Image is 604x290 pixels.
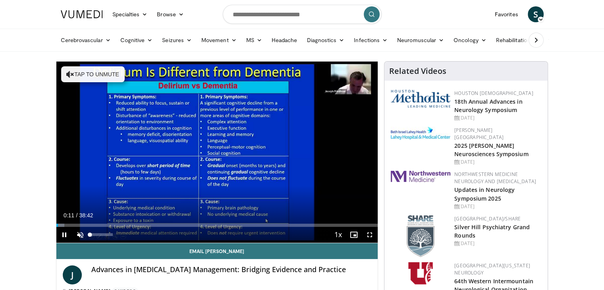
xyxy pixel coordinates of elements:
[330,227,346,243] button: Playback Rate
[454,159,541,166] div: [DATE]
[56,62,378,243] video-js: Video Player
[76,212,78,218] span: /
[362,227,378,243] button: Fullscreen
[528,6,544,22] a: S
[56,32,116,48] a: Cerebrovascular
[392,32,449,48] a: Neuromuscular
[349,32,392,48] a: Infections
[152,6,189,22] a: Browse
[454,215,521,222] a: [GEOGRAPHIC_DATA]/SHARE
[454,142,528,158] a: 2025 [PERSON_NAME] Neurosciences Symposium
[454,90,533,97] a: Houston [DEMOGRAPHIC_DATA]
[91,265,372,274] h4: Advances in [MEDICAL_DATA] Management: Bridging Evidence and Practice
[391,171,450,182] img: 2a462fb6-9365-492a-ac79-3166a6f924d8.png.150x105_q85_autocrop_double_scale_upscale_version-0.2.jpg
[391,127,450,140] img: e7977282-282c-4444-820d-7cc2733560fd.jpg.150x105_q85_autocrop_double_scale_upscale_version-0.2.jpg
[454,203,541,210] div: [DATE]
[346,227,362,243] button: Enable picture-in-picture mode
[79,212,93,218] span: 38:42
[407,215,434,257] img: f8aaeb6d-318f-4fcf-bd1d-54ce21f29e87.png.150x105_q85_autocrop_double_scale_upscale_version-0.2.png
[61,66,125,82] button: Tap to unmute
[490,6,523,22] a: Favorites
[63,265,82,284] a: J
[454,186,515,202] a: Updates in Neurology Symposium 2025
[454,114,541,122] div: [DATE]
[90,233,113,236] div: Volume Level
[454,240,541,247] div: [DATE]
[223,5,382,24] input: Search topics, interventions
[56,227,72,243] button: Pause
[454,223,530,239] a: Silver Hill Psychiatry Grand Rounds
[389,66,446,76] h4: Related Videos
[56,243,378,259] a: Email [PERSON_NAME]
[449,32,491,48] a: Oncology
[157,32,197,48] a: Seizures
[267,32,302,48] a: Headache
[72,227,88,243] button: Unmute
[64,212,74,218] span: 0:11
[108,6,152,22] a: Specialties
[491,32,535,48] a: Rehabilitation
[454,98,522,114] a: 18th Annual Advances in Neurology Symposium
[302,32,349,48] a: Diagnostics
[454,171,536,185] a: Northwestern Medicine Neurology and [MEDICAL_DATA]
[454,262,530,276] a: [GEOGRAPHIC_DATA][US_STATE] Neurology
[197,32,241,48] a: Movement
[391,90,450,108] img: 5e4488cc-e109-4a4e-9fd9-73bb9237ee91.png.150x105_q85_autocrop_double_scale_upscale_version-0.2.png
[454,127,504,141] a: [PERSON_NAME][GEOGRAPHIC_DATA]
[56,224,378,227] div: Progress Bar
[116,32,158,48] a: Cognitive
[61,10,103,18] img: VuMedi Logo
[241,32,267,48] a: MS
